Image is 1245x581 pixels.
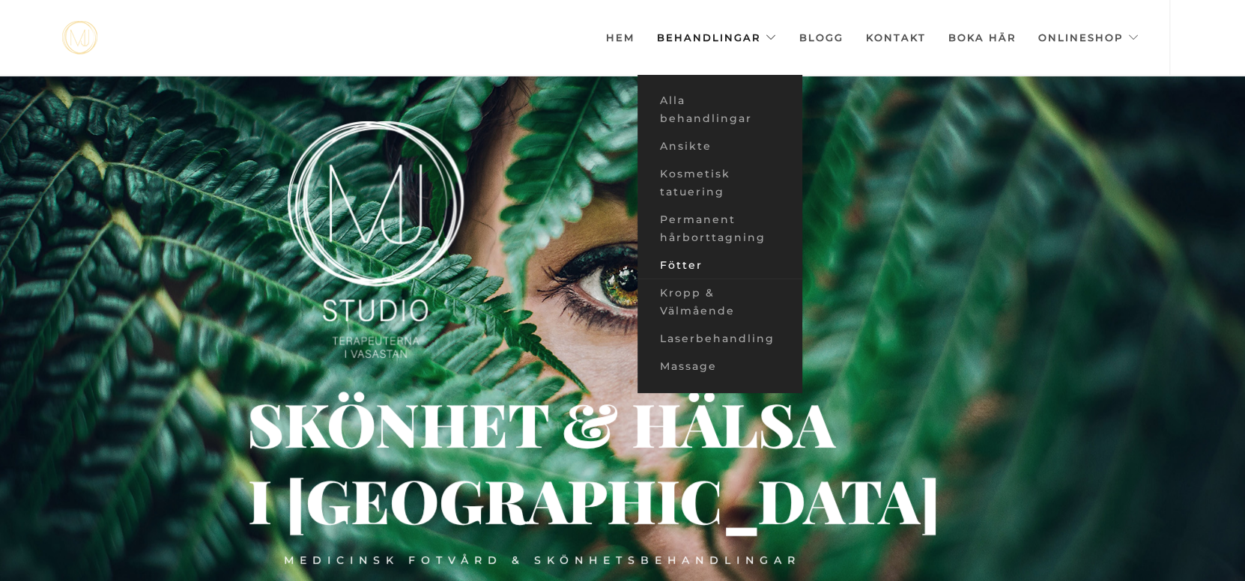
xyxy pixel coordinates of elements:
[637,133,802,160] a: Ansikte
[247,416,726,431] div: Skönhet & hälsa
[637,353,802,380] a: Massage
[62,21,97,55] img: mjstudio
[248,492,470,511] div: i [GEOGRAPHIC_DATA]
[637,325,802,353] a: Laserbehandling
[637,252,802,279] a: Fötter
[637,206,802,252] a: Permanent hårborttagning
[62,21,97,55] a: mjstudio mjstudio mjstudio
[637,279,802,325] a: Kropp & Välmående
[637,160,802,206] a: Kosmetisk tatuering
[637,87,802,133] a: Alla behandlingar
[284,553,801,568] div: Medicinsk fotvård & skönhetsbehandlingar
